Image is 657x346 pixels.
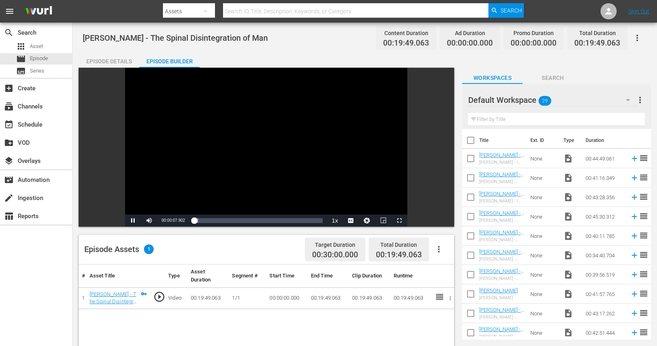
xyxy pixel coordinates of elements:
[479,249,524,261] a: [PERSON_NAME] - Bargain Basement
[5,6,15,16] span: menu
[479,152,524,164] a: [PERSON_NAME] - I Can Get Whiter
[479,179,524,184] div: [PERSON_NAME] - Activated
[479,198,524,204] div: [PERSON_NAME] - I Started Out, as a Baby
[639,269,649,279] span: reorder
[229,287,266,309] td: 1/1
[630,154,639,163] svg: Add to Episode
[639,327,649,337] span: reorder
[582,226,627,246] td: 00:40:11.785
[4,193,14,203] span: Ingestion
[582,149,627,168] td: 00:44:49.061
[630,212,639,221] svg: Add to Episode
[527,226,560,246] td: None
[639,289,649,298] span: reorder
[266,287,307,309] td: 00:00:00.000
[527,168,560,188] td: None
[479,160,524,165] div: [PERSON_NAME] - I Can Get Whiter
[581,129,629,152] th: Duration
[563,154,573,163] span: Video
[79,52,139,71] div: Episode Details
[479,229,524,242] a: [PERSON_NAME] - Left Field
[563,289,573,299] span: Video
[16,54,26,64] span: Episode
[308,265,349,288] th: End Time
[30,54,48,63] span: Episode
[511,27,557,39] div: Promo Duration
[511,39,557,48] span: 00:00:00.000
[447,27,493,39] div: Ad Duration
[630,173,639,182] svg: Add to Episode
[563,231,573,241] span: Video
[161,218,185,223] span: 00:00:07.902
[188,287,229,309] td: 00:19:49.063
[574,27,620,39] div: Total Duration
[343,215,359,227] button: Captions
[4,138,14,148] span: VOD
[582,246,627,265] td: 00:34:40.704
[563,212,573,221] span: Video
[308,287,349,309] td: 00:19:49.063
[139,52,200,71] div: Episode Builder
[86,265,150,288] th: Asset Title
[139,52,200,68] button: Episode Builder
[462,73,523,83] span: Workspaces
[527,188,560,207] td: None
[4,102,14,111] span: Channels
[639,153,649,163] span: reorder
[4,211,14,221] span: Reports
[501,3,522,18] span: Search
[630,290,639,298] svg: Add to Episode
[84,244,154,254] div: Episode Assets
[639,192,649,202] span: reorder
[527,246,560,265] td: None
[523,73,583,83] span: Search
[349,265,390,288] th: Clip Duration
[479,288,518,294] a: [PERSON_NAME]
[479,191,524,209] a: [PERSON_NAME] - I Started Out, as a Baby
[349,287,390,309] td: 00:19:49.063
[526,129,559,152] th: Ext. ID
[563,308,573,318] span: Video
[488,3,524,18] button: Search
[527,304,560,323] td: None
[563,173,573,183] span: Video
[527,323,560,342] td: None
[639,250,649,260] span: reorder
[563,270,573,279] span: Video
[639,308,649,318] span: reorder
[4,175,14,185] span: Automation
[479,326,524,338] a: [PERSON_NAME] - Bad Teacher
[16,42,26,51] span: Asset
[630,328,639,337] svg: Add to Episode
[630,231,639,240] svg: Add to Episode
[527,265,560,284] td: None
[327,215,343,227] button: Playback Rate
[630,193,639,202] svg: Add to Episode
[125,215,141,227] button: Pause
[479,218,524,223] div: [PERSON_NAME] - Sharpest Knife on the Porch
[639,211,649,221] span: reorder
[479,171,524,183] a: [PERSON_NAME] - Activated
[479,268,524,280] a: [PERSON_NAME] - Prison for Wizards
[193,218,323,223] div: Progress Bar
[79,52,139,68] button: Episode Details
[630,270,639,279] svg: Add to Episode
[90,291,138,312] a: [PERSON_NAME] - The Spinal Disintegration of Man
[141,215,157,227] button: Mute
[390,265,432,288] th: Runtime
[375,215,391,227] button: Picture-in-Picture
[538,92,551,109] span: 29
[582,265,627,284] td: 00:39:56.519
[391,215,407,227] button: Fullscreen
[79,265,86,288] th: #
[125,68,407,227] div: Video Player
[4,120,14,129] span: Schedule
[4,28,14,38] span: Search
[383,39,429,48] span: 00:19:49.063
[582,168,627,188] td: 00:41:16.349
[188,265,229,288] th: Asset Duration
[83,33,268,43] span: [PERSON_NAME] - The Spinal Disintegration of Man
[630,309,639,318] svg: Add to Episode
[479,295,518,300] div: [PERSON_NAME]
[479,237,524,242] div: [PERSON_NAME] - Left Field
